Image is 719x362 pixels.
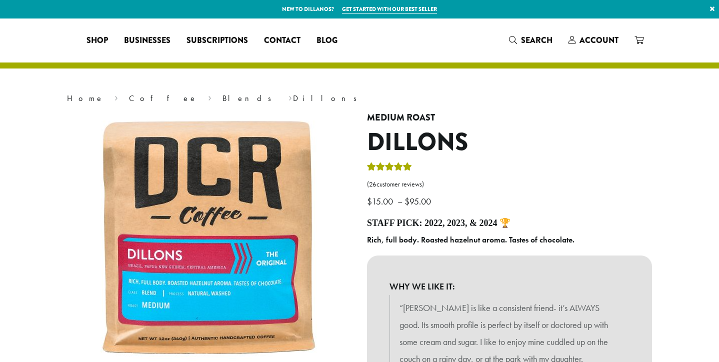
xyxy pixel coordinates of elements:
span: › [288,89,292,104]
span: Account [579,34,618,46]
span: Subscriptions [186,34,248,47]
a: Shop [78,32,116,48]
b: WHY WE LIKE IT: [389,278,629,295]
a: Home [67,93,104,103]
span: 26 [369,180,376,188]
h4: Staff Pick: 2022, 2023, & 2024 🏆 [367,218,652,229]
div: Rated 5.00 out of 5 [367,161,412,176]
b: Rich, full body. Roasted hazelnut aroma. Tastes of chocolate. [367,234,574,245]
span: › [208,89,211,104]
a: (26customer reviews) [367,179,652,189]
span: › [114,89,118,104]
h1: Dillons [367,128,652,157]
span: $ [404,195,409,207]
a: Get started with our best seller [342,5,437,13]
a: Search [501,32,560,48]
span: Shop [86,34,108,47]
span: Blog [316,34,337,47]
span: – [397,195,402,207]
a: Blends [222,93,278,103]
span: Businesses [124,34,170,47]
span: $ [367,195,372,207]
span: Contact [264,34,300,47]
a: Coffee [129,93,197,103]
span: Search [521,34,552,46]
nav: Breadcrumb [67,92,652,104]
bdi: 15.00 [367,195,395,207]
h4: Medium Roast [367,112,652,123]
bdi: 95.00 [404,195,433,207]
